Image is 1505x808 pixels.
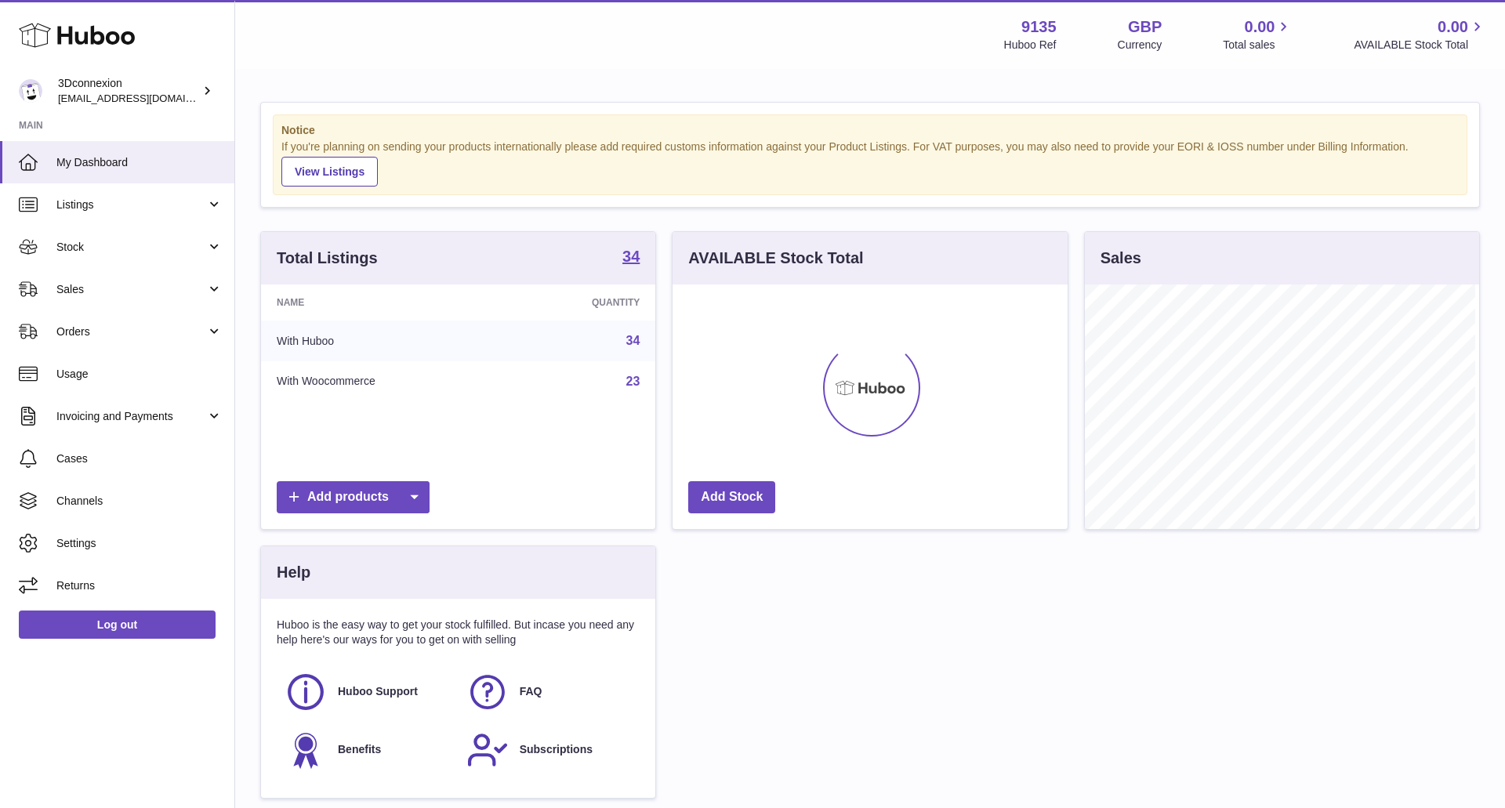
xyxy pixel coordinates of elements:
[277,562,310,583] h3: Help
[277,618,640,647] p: Huboo is the easy way to get your stock fulfilled. But incase you need any help here's our ways f...
[626,334,640,347] a: 34
[56,451,223,466] span: Cases
[506,284,655,321] th: Quantity
[1021,16,1057,38] strong: 9135
[277,248,378,269] h3: Total Listings
[56,324,206,339] span: Orders
[19,79,42,103] img: order_eu@3dconnexion.com
[338,684,418,699] span: Huboo Support
[285,729,451,771] a: Benefits
[1354,16,1486,53] a: 0.00 AVAILABLE Stock Total
[261,321,506,361] td: With Huboo
[56,409,206,424] span: Invoicing and Payments
[56,494,223,509] span: Channels
[1354,38,1486,53] span: AVAILABLE Stock Total
[622,248,640,267] a: 34
[261,361,506,402] td: With Woocommerce
[626,375,640,388] a: 23
[622,248,640,264] strong: 34
[56,197,206,212] span: Listings
[277,481,430,513] a: Add products
[466,671,633,713] a: FAQ
[688,248,863,269] h3: AVAILABLE Stock Total
[19,611,216,639] a: Log out
[466,729,633,771] a: Subscriptions
[56,155,223,170] span: My Dashboard
[56,282,206,297] span: Sales
[338,742,381,757] span: Benefits
[281,139,1459,187] div: If you're planning on sending your products internationally please add required customs informati...
[1438,16,1468,38] span: 0.00
[1245,16,1275,38] span: 0.00
[56,240,206,255] span: Stock
[261,284,506,321] th: Name
[285,671,451,713] a: Huboo Support
[1101,248,1141,269] h3: Sales
[56,578,223,593] span: Returns
[58,92,230,104] span: [EMAIL_ADDRESS][DOMAIN_NAME]
[1128,16,1162,38] strong: GBP
[688,481,775,513] a: Add Stock
[56,536,223,551] span: Settings
[281,157,378,187] a: View Listings
[58,76,199,106] div: 3Dconnexion
[520,684,542,699] span: FAQ
[1223,16,1293,53] a: 0.00 Total sales
[281,123,1459,138] strong: Notice
[1223,38,1293,53] span: Total sales
[1004,38,1057,53] div: Huboo Ref
[1118,38,1162,53] div: Currency
[56,367,223,382] span: Usage
[520,742,593,757] span: Subscriptions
